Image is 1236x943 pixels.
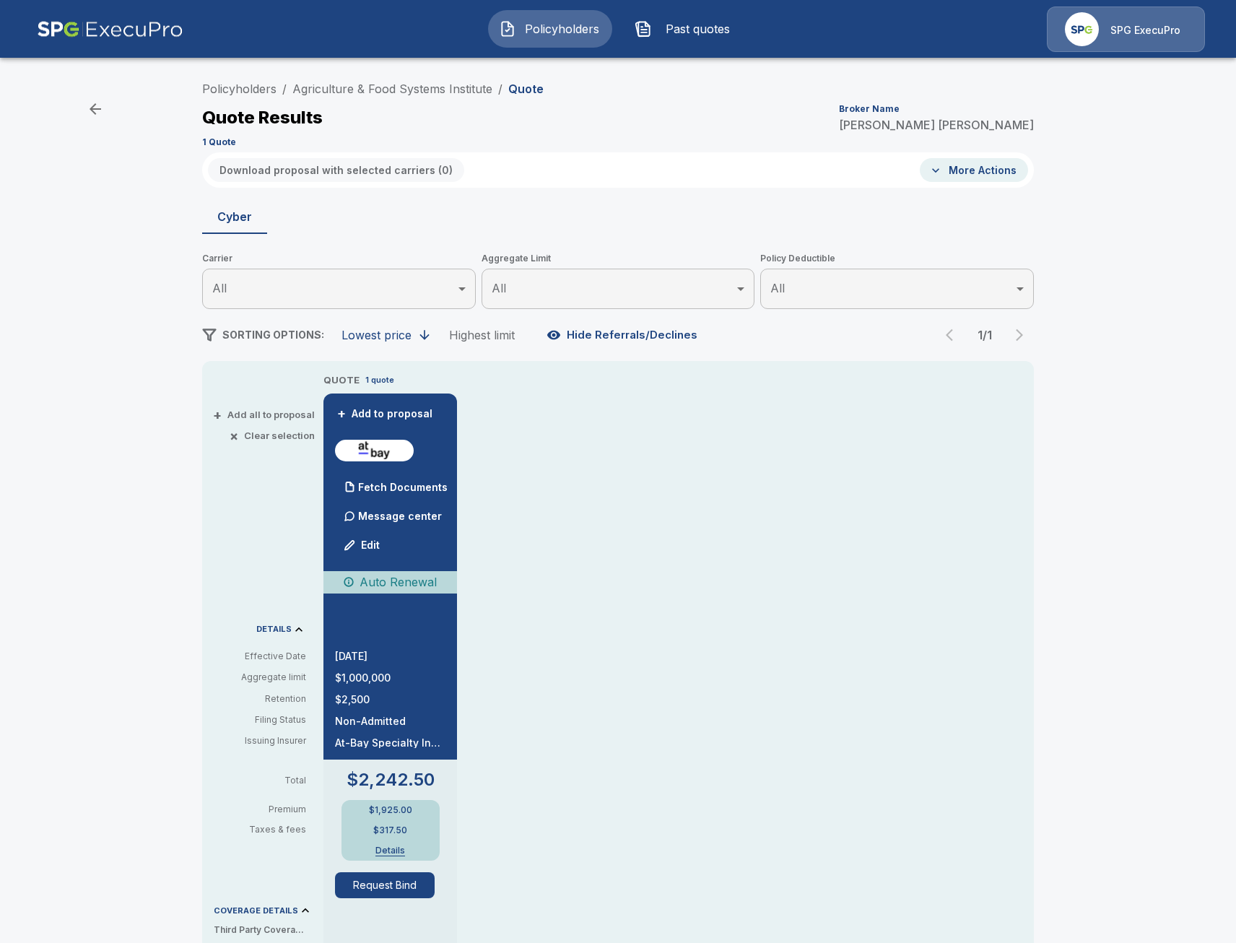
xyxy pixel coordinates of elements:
button: +Add to proposal [335,406,436,422]
div: Lowest price [341,328,412,342]
li: / [498,80,502,97]
p: $1,000,000 [335,673,445,683]
button: Request Bind [335,872,435,898]
p: DETAILS [256,625,292,633]
span: All [492,281,506,295]
span: All [212,281,227,295]
p: QUOTE [323,373,360,388]
p: Aggregate limit [214,671,306,684]
button: Policyholders IconPolicyholders [488,10,612,48]
p: Premium [214,805,318,814]
div: Highest limit [449,328,515,342]
p: 1 Quote [202,138,236,147]
p: $317.50 [373,826,407,835]
p: Taxes & fees [214,825,318,834]
span: Carrier [202,251,476,266]
img: Agency Icon [1065,12,1099,46]
button: Details [362,846,419,855]
p: Message center [358,508,442,523]
button: Past quotes IconPast quotes [624,10,748,48]
p: $2,242.50 [347,771,435,788]
p: Filing Status [214,713,306,726]
p: COVERAGE DETAILS [214,907,298,915]
p: Effective Date [214,650,306,663]
button: Download proposal with selected carriers (0) [208,158,464,182]
button: +Add all to proposal [216,410,315,420]
span: Past quotes [658,20,737,38]
span: × [230,431,238,440]
p: [PERSON_NAME] [PERSON_NAME] [839,119,1034,131]
p: Non-Admitted [335,716,445,726]
span: SORTING OPTIONS: [222,329,324,341]
p: 1 / 1 [970,329,999,341]
span: + [337,409,346,419]
p: SPG ExecuPro [1110,23,1180,38]
li: / [282,80,287,97]
a: Agriculture & Food Systems Institute [292,82,492,96]
img: atbaycybersurplus [341,440,408,461]
p: $2,500 [335,695,445,705]
a: Agency IconSPG ExecuPro [1047,6,1205,52]
span: All [770,281,785,295]
p: Issuing Insurer [214,734,306,747]
p: 1 quote [365,374,394,386]
button: ×Clear selection [232,431,315,440]
span: Request Bind [335,872,445,898]
button: Edit [338,531,387,560]
a: Policyholders [202,82,277,96]
button: Cyber [202,199,267,234]
span: + [213,410,222,420]
p: Broker Name [839,105,900,113]
img: Past quotes Icon [635,20,652,38]
span: Policy Deductible [760,251,1034,266]
p: Total [214,776,318,785]
button: Hide Referrals/Declines [544,321,703,349]
nav: breadcrumb [202,80,544,97]
p: Quote Results [202,109,323,126]
p: At-Bay Specialty Insurance Company [335,738,445,748]
button: More Actions [920,158,1028,182]
p: Auto Renewal [360,573,437,591]
p: Third Party Coverage [214,924,318,937]
p: [DATE] [335,651,445,661]
img: Policyholders Icon [499,20,516,38]
p: Quote [508,83,544,95]
p: Fetch Documents [358,482,448,492]
span: Aggregate Limit [482,251,755,266]
img: AA Logo [37,6,183,52]
p: $1,925.00 [369,806,412,814]
p: Retention [214,692,306,705]
span: Policyholders [522,20,601,38]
